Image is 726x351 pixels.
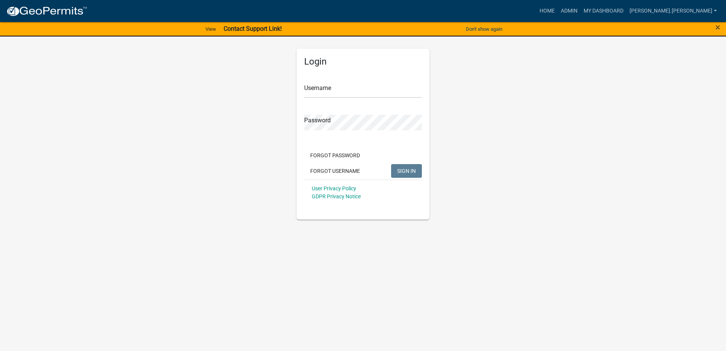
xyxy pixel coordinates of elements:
[581,4,627,18] a: My Dashboard
[391,164,422,178] button: SIGN IN
[627,4,720,18] a: [PERSON_NAME].[PERSON_NAME]
[463,23,505,35] button: Don't show again
[304,56,422,67] h5: Login
[304,164,366,178] button: Forgot Username
[715,22,720,33] span: ×
[304,149,366,162] button: Forgot Password
[397,168,416,174] span: SIGN IN
[202,23,219,35] a: View
[312,193,361,199] a: GDPR Privacy Notice
[312,185,356,191] a: User Privacy Policy
[715,23,720,32] button: Close
[558,4,581,18] a: Admin
[537,4,558,18] a: Home
[224,25,282,32] strong: Contact Support Link!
